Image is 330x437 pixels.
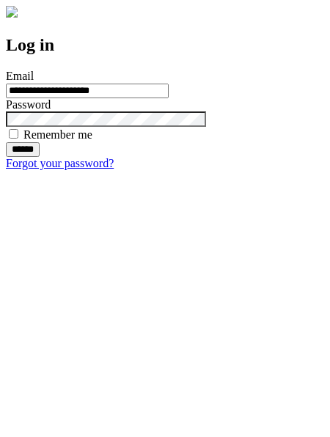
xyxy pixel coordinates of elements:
label: Email [6,70,34,82]
a: Forgot your password? [6,157,114,169]
img: logo-4e3dc11c47720685a147b03b5a06dd966a58ff35d612b21f08c02c0306f2b779.png [6,6,18,18]
h2: Log in [6,35,324,55]
label: Password [6,98,51,111]
label: Remember me [23,128,92,141]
